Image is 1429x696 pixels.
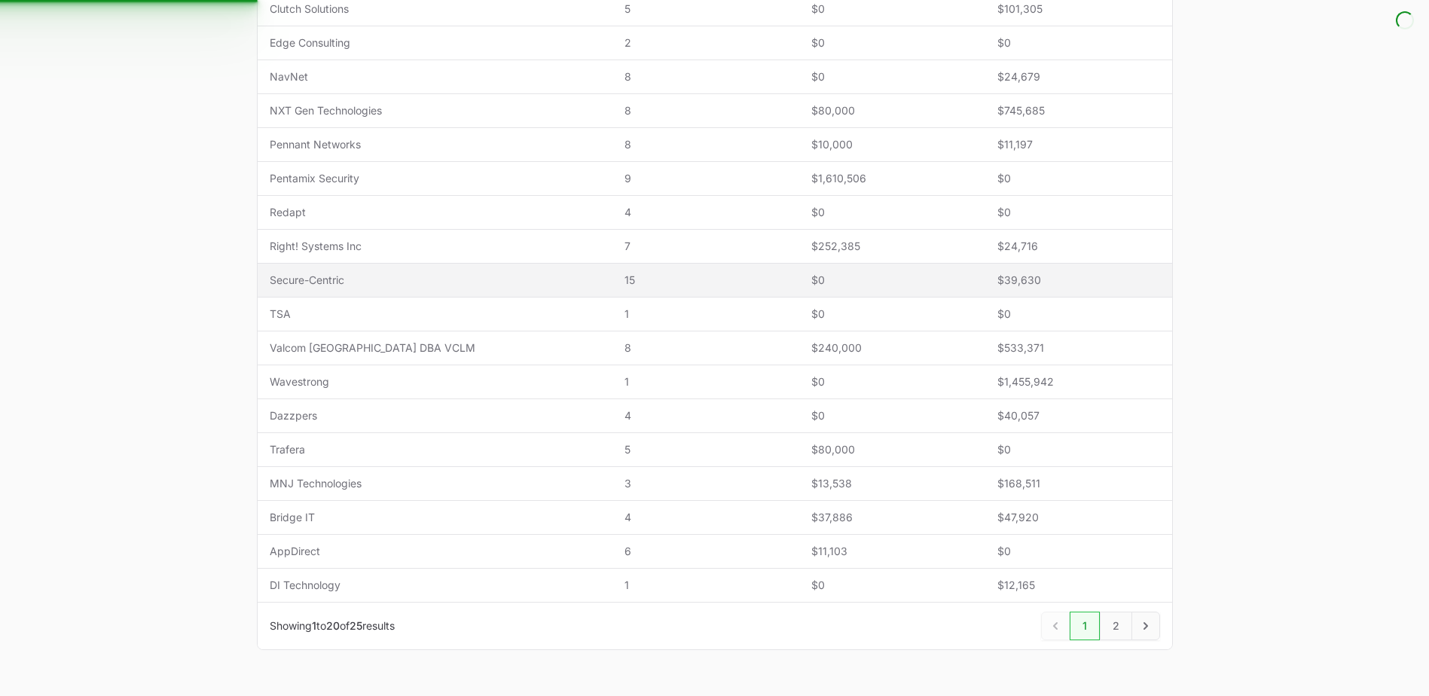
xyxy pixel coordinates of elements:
span: 4 [624,408,786,423]
span: $0 [811,408,973,423]
a: 1 [1070,612,1100,640]
span: $533,371 [997,340,1159,356]
span: Valcom [GEOGRAPHIC_DATA] DBA VCLM [270,340,601,356]
span: Pennant Networks [270,137,601,152]
span: $0 [811,69,973,84]
span: 4 [624,205,786,220]
a: Next [1131,612,1160,640]
span: $0 [811,205,973,220]
span: $240,000 [811,340,973,356]
span: 4 [624,510,786,525]
span: 7 [624,239,786,254]
span: 1 [624,578,786,593]
span: $40,057 [997,408,1159,423]
span: $47,920 [997,510,1159,525]
span: Trafera [270,442,601,457]
span: 1 [624,307,786,322]
span: Redapt [270,205,601,220]
span: Wavestrong [270,374,601,389]
span: $168,511 [997,476,1159,491]
span: $0 [997,35,1159,50]
span: $0 [811,374,973,389]
span: NavNet [270,69,601,84]
span: $0 [811,578,973,593]
span: 8 [624,340,786,356]
span: Pentamix Security [270,171,601,186]
span: MNJ Technologies [270,476,601,491]
span: $0 [997,544,1159,559]
span: 15 [624,273,786,288]
span: 3 [624,476,786,491]
span: 9 [624,171,786,186]
span: $11,197 [997,137,1159,152]
span: $24,679 [997,69,1159,84]
span: Secure-Centric [270,273,601,288]
span: 8 [624,103,786,118]
span: AppDirect [270,544,601,559]
span: Edge Consulting [270,35,601,50]
span: 2 [624,35,786,50]
span: 1 [312,619,316,632]
span: $0 [811,2,973,17]
span: Clutch Solutions [270,2,601,17]
span: Bridge IT [270,510,601,525]
span: $0 [811,307,973,322]
span: $745,685 [997,103,1159,118]
span: $12,165 [997,578,1159,593]
span: $252,385 [811,239,973,254]
a: 2 [1100,612,1132,640]
span: $39,630 [997,273,1159,288]
span: 5 [624,2,786,17]
span: 8 [624,137,786,152]
span: $101,305 [997,2,1159,17]
span: $13,538 [811,476,973,491]
span: 5 [624,442,786,457]
span: $10,000 [811,137,973,152]
span: 8 [624,69,786,84]
span: DI Technology [270,578,601,593]
span: $80,000 [811,103,973,118]
span: Dazzpers [270,408,601,423]
span: 1 [624,374,786,389]
span: $0 [997,307,1159,322]
span: 6 [624,544,786,559]
span: $0 [997,205,1159,220]
span: NXT Gen Technologies [270,103,601,118]
span: $0 [997,171,1159,186]
span: $1,455,942 [997,374,1159,389]
span: 25 [350,619,362,632]
span: 20 [326,619,340,632]
span: $37,886 [811,510,973,525]
span: $11,103 [811,544,973,559]
p: Showing to of results [270,618,395,633]
span: $0 [997,442,1159,457]
span: Right! Systems Inc [270,239,601,254]
span: $0 [811,273,973,288]
span: $24,716 [997,239,1159,254]
span: $80,000 [811,442,973,457]
span: $0 [811,35,973,50]
span: TSA [270,307,601,322]
span: $1,610,506 [811,171,973,186]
